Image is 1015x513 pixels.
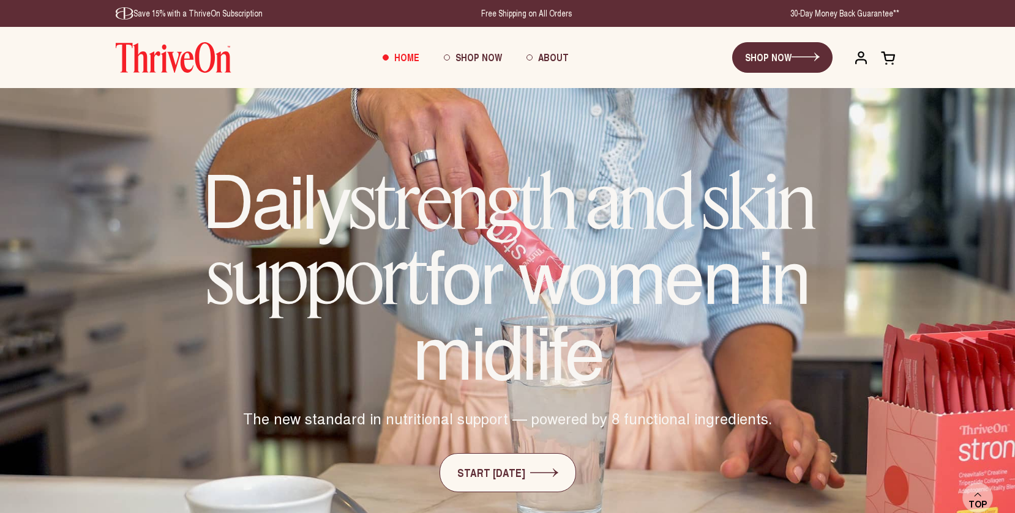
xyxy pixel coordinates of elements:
[538,50,569,64] span: About
[206,155,814,323] em: strength and skin support
[455,50,502,64] span: Shop Now
[116,7,263,20] p: Save 15% with a ThriveOn Subscription
[514,41,581,74] a: About
[968,499,987,510] span: Top
[243,408,772,429] span: The new standard in nutritional support — powered by 8 functional ingredients.
[732,42,833,73] a: SHOP NOW
[481,7,572,20] p: Free Shipping on All Orders
[790,7,899,20] p: 30-Day Money Back Guarantee**
[394,50,419,64] span: Home
[432,41,514,74] a: Shop Now
[140,161,875,383] h1: Daily for women in midlife
[370,41,432,74] a: Home
[440,453,576,492] a: START [DATE]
